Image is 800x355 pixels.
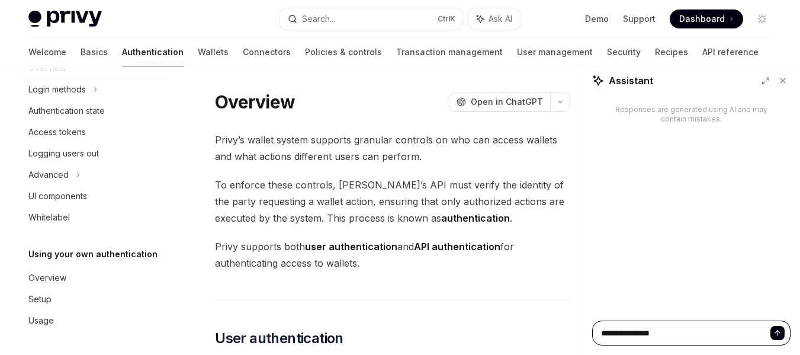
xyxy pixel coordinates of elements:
a: User management [517,38,593,66]
span: Privy supports both and for authenticating access to wallets. [215,238,570,271]
div: Setup [28,292,52,306]
a: Usage [19,310,171,331]
span: To enforce these controls, [PERSON_NAME]’s API must verify the identity of the party requesting a... [215,177,570,226]
a: Demo [585,13,609,25]
a: Authentication [122,38,184,66]
div: Logging users out [28,146,99,161]
div: Responses are generated using AI and may contain mistakes. [611,105,772,124]
div: Login methods [28,82,86,97]
a: Access tokens [19,121,171,143]
div: Usage [28,314,54,328]
a: Welcome [28,38,66,66]
div: Authentication state [28,104,105,118]
a: Transaction management [396,38,503,66]
div: Access tokens [28,125,86,139]
div: UI components [28,189,87,203]
span: Privy’s wallet system supports granular controls on who can access wallets and what actions diffe... [215,132,570,165]
h5: Using your own authentication [28,247,158,261]
span: Ctrl K [438,14,455,24]
div: Whitelabel [28,210,70,225]
div: Search... [302,12,335,26]
strong: API authentication [414,241,500,252]
a: Policies & controls [305,38,382,66]
h1: Overview [215,91,295,113]
a: UI components [19,186,171,207]
span: Assistant [609,73,653,88]
span: Open in ChatGPT [471,96,543,108]
span: Dashboard [679,13,725,25]
span: Ask AI [489,13,512,25]
a: Support [623,13,656,25]
a: Connectors [243,38,291,66]
a: Authentication state [19,100,171,121]
a: Setup [19,289,171,310]
a: API reference [702,38,759,66]
button: Open in ChatGPT [449,92,550,112]
a: Overview [19,267,171,289]
a: Security [607,38,641,66]
button: Send message [770,326,785,340]
button: Toggle dark mode [753,9,772,28]
div: Overview [28,271,66,285]
div: Advanced [28,168,69,182]
a: Dashboard [670,9,743,28]
a: Recipes [655,38,688,66]
strong: authentication [441,212,510,224]
button: Ask AI [468,8,521,30]
button: Search...CtrlK [279,8,463,30]
a: Wallets [198,38,229,66]
a: Logging users out [19,143,171,164]
strong: user authentication [305,241,397,252]
a: Whitelabel [19,207,171,228]
img: light logo [28,11,102,27]
a: Basics [81,38,108,66]
span: User authentication [215,329,343,348]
